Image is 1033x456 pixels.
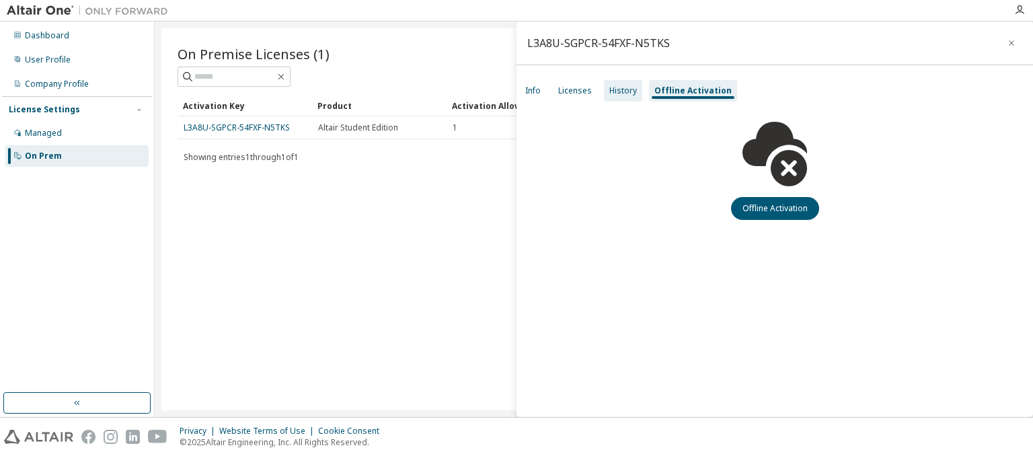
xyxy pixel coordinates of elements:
[4,430,73,444] img: altair_logo.svg
[654,85,732,96] div: Offline Activation
[126,430,140,444] img: linkedin.svg
[452,95,576,116] div: Activation Allowed
[25,30,69,41] div: Dashboard
[7,4,175,17] img: Altair One
[180,436,387,448] p: © 2025 Altair Engineering, Inc. All Rights Reserved.
[183,95,307,116] div: Activation Key
[25,128,62,139] div: Managed
[25,54,71,65] div: User Profile
[525,85,541,96] div: Info
[219,426,318,436] div: Website Terms of Use
[9,104,80,115] div: License Settings
[25,151,62,161] div: On Prem
[731,197,819,220] button: Offline Activation
[104,430,118,444] img: instagram.svg
[148,430,167,444] img: youtube.svg
[318,122,398,133] span: Altair Student Edition
[317,95,441,116] div: Product
[527,38,670,48] div: L3A8U-SGPCR-54FXF-N5TKS
[25,79,89,89] div: Company Profile
[184,151,299,163] span: Showing entries 1 through 1 of 1
[453,122,457,133] span: 1
[180,426,219,436] div: Privacy
[81,430,95,444] img: facebook.svg
[184,122,290,133] a: L3A8U-SGPCR-54FXF-N5TKS
[558,85,592,96] div: Licenses
[318,426,387,436] div: Cookie Consent
[178,44,330,63] span: On Premise Licenses (1)
[609,85,637,96] div: History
